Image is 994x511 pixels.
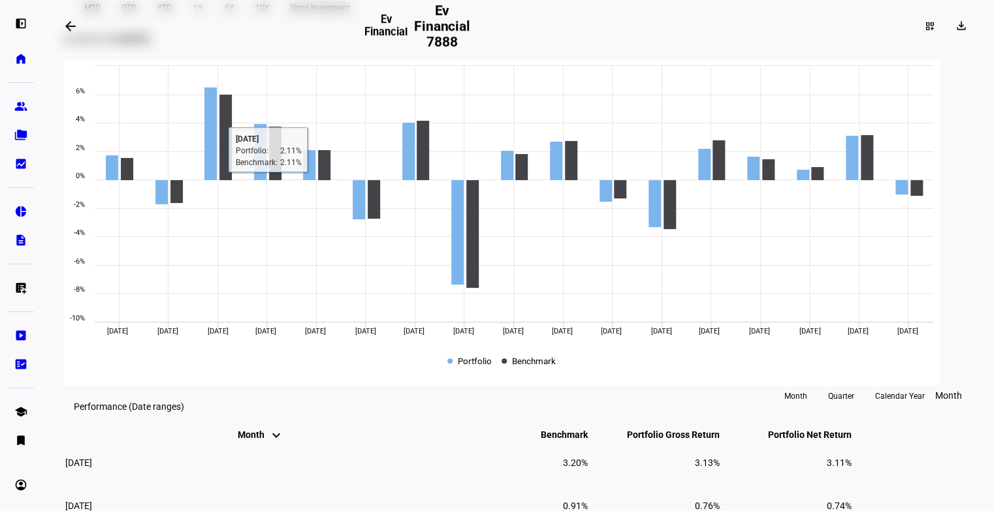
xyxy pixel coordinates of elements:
span: [DATE] [601,327,622,335]
span: Month [784,386,807,407]
a: description [8,227,34,253]
text: -4% [74,228,85,237]
text: 2% [76,144,85,152]
td: [DATE] [65,442,457,484]
span: [DATE] [208,327,229,335]
button: Calendar Year [865,386,935,407]
mat-icon: arrow_backwards [63,18,78,34]
span: [DATE] [552,327,573,335]
span: [DATE] [453,327,473,335]
eth-mat-symbol: group [14,100,27,113]
span: [DATE] [799,327,820,335]
span: Quarter [828,386,854,407]
span: [DATE] [404,327,425,335]
text: -2% [74,200,85,209]
eth-mat-symbol: left_panel_open [14,17,27,30]
span: [DATE] [749,327,770,335]
text: -6% [74,257,85,266]
eth-mat-symbol: description [14,234,27,247]
span: Month [935,390,962,401]
span: [DATE] [848,327,869,335]
eth-mat-symbol: school [14,405,27,418]
eth-mat-symbol: account_circle [14,478,27,491]
a: fact_check [8,351,34,377]
eth-mat-symbol: pie_chart [14,205,27,218]
eth-mat-symbol: list_alt_add [14,281,27,294]
span: [DATE] [107,327,128,335]
h3: Ev Financial [364,13,408,48]
span: Portfolio [458,354,492,366]
td: 3.13% [590,442,720,484]
button: Month [774,386,818,407]
a: group [8,93,34,119]
eth-mat-symbol: slideshow [14,329,27,342]
span: Portfolio Gross Return [607,429,720,440]
a: pie_chart [8,198,34,225]
text: -10% [70,314,85,322]
span: [DATE] [699,327,720,335]
eth-mat-symbol: folder_copy [14,129,27,142]
eth-data-table-title: Performance (Date ranges) [74,401,184,412]
a: slideshow [8,322,34,348]
text: -8% [74,285,85,294]
span: [DATE] [897,327,918,335]
eth-mat-symbol: bid_landscape [14,157,27,170]
span: Benchmark [512,354,556,366]
eth-mat-symbol: bookmark [14,434,27,447]
td: 3.20% [458,442,588,484]
button: Quarter [818,386,865,407]
td: 3.11% [722,442,852,484]
mat-icon: download [955,19,968,32]
span: [DATE] [503,327,524,335]
span: Month [238,429,284,440]
mat-icon: dashboard_customize [925,21,935,31]
a: folder_copy [8,122,34,148]
h2: Ev Financial 7888 [408,3,477,50]
span: [DATE] [355,327,376,335]
span: [DATE] [305,327,326,335]
eth-mat-symbol: fact_check [14,358,27,371]
a: bid_landscape [8,151,34,177]
span: Benchmark [521,429,588,440]
text: 6% [76,87,85,95]
eth-mat-symbol: home [14,52,27,65]
span: [DATE] [157,327,178,335]
text: 4% [76,115,85,123]
span: [DATE] [255,327,276,335]
span: [DATE] [651,327,672,335]
a: home [8,46,34,72]
mat-icon: keyboard_arrow_down [268,427,284,443]
text: 0% [76,172,85,180]
span: Calendar Year [875,386,925,407]
span: Portfolio Net Return [748,429,852,440]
